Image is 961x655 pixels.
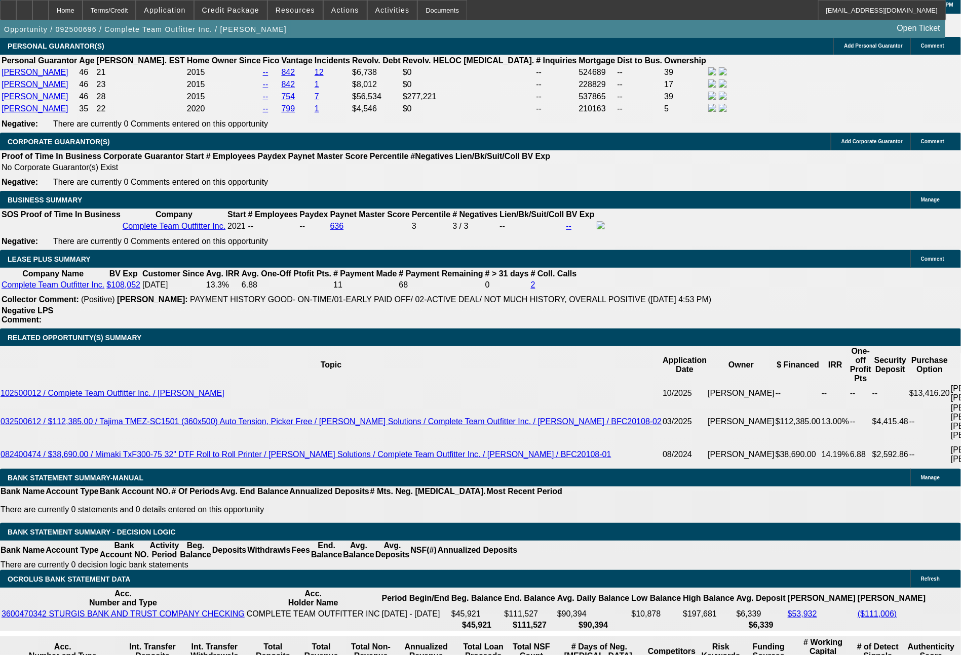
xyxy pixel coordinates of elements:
th: Activity Period [149,541,180,560]
th: Acc. Number and Type [1,589,245,608]
th: Avg. End Balance [220,486,289,497]
td: 0 [485,280,529,290]
td: 14.19% [821,440,850,469]
a: 1 [315,80,319,89]
a: [PERSON_NAME] [2,68,68,76]
td: 11 [333,280,397,290]
b: #Negatives [411,152,454,160]
th: IRR [821,346,850,384]
a: 636 [330,222,344,230]
b: Percentile [370,152,408,160]
td: $0 [402,67,535,78]
b: BV Exp [566,210,595,219]
th: Avg. Deposit [736,589,786,608]
th: Security Deposit [872,346,909,384]
span: LEASE PLUS SUMMARY [8,255,91,263]
th: [PERSON_NAME] [857,589,926,608]
b: # Inquiries [536,56,576,65]
td: 6.88 [241,280,332,290]
th: Bank Account NO. [99,486,171,497]
th: Annualized Deposits [289,486,369,497]
th: $ Financed [775,346,821,384]
img: linkedin-icon.png [719,104,727,112]
b: # Employees [248,210,298,219]
img: facebook-icon.png [597,221,605,229]
td: [DATE] [142,280,205,290]
td: 46 [79,91,95,102]
a: -- [263,104,268,113]
th: Avg. Balance [342,541,374,560]
td: $111,527 [504,609,556,619]
b: Vantage [282,56,313,65]
th: SOS [1,210,19,220]
b: # > 31 days [485,269,529,278]
td: [DATE] - [DATE] [381,609,450,619]
th: End. Balance [311,541,342,560]
b: Age [79,56,94,65]
th: Avg. Deposits [375,541,410,560]
span: BUSINESS SUMMARY [8,196,82,204]
a: Complete Team Outfitter Inc. [123,222,225,230]
th: Beg. Balance [451,589,503,608]
th: Withdrawls [247,541,291,560]
a: 12 [315,68,324,76]
td: 23 [96,79,185,90]
td: [PERSON_NAME] [707,384,775,403]
td: 46 [79,67,95,78]
button: Actions [324,1,367,20]
td: 03/2025 [662,403,707,440]
th: One-off Profit Pts [850,346,872,384]
a: 7 [315,92,319,101]
b: Ownership [664,56,706,65]
b: Collector Comment: [2,295,79,304]
img: facebook-icon.png [708,92,716,100]
td: 13.3% [206,280,240,290]
td: 13.00% [821,403,850,440]
td: $10,878 [631,609,682,619]
td: -- [617,67,663,78]
th: Account Type [45,541,99,560]
th: Purchase Option [909,346,950,384]
a: -- [263,80,268,89]
b: Percentile [412,210,450,219]
span: Comment [921,256,944,262]
th: Deposits [212,541,247,560]
th: NSF(#) [410,541,437,560]
td: 08/2024 [662,440,707,469]
p: There are currently 0 statements and 0 details entered on this opportunity [1,505,562,514]
th: Low Balance [631,589,682,608]
th: Beg. Balance [179,541,211,560]
th: Period Begin/End [381,589,450,608]
td: $13,416.20 [909,384,950,403]
td: -- [535,79,577,90]
b: Dist to Bus. [618,56,663,65]
button: Credit Package [195,1,267,20]
span: Credit Package [202,6,259,14]
span: Comment [921,139,944,144]
b: Lien/Bk/Suit/Coll [499,210,564,219]
td: COMPLETE TEAM OUTFITTER INC [246,609,380,619]
span: Add Corporate Guarantor [841,139,903,144]
span: Manage [921,475,940,480]
a: $53,932 [788,609,817,618]
b: Revolv. Debt [352,56,401,65]
td: $90,394 [557,609,630,619]
td: 5 [664,103,707,114]
b: Start [185,152,204,160]
b: BV Exp [109,269,138,278]
td: $45,921 [451,609,503,619]
b: BV Exp [522,152,550,160]
a: Open Ticket [893,20,944,37]
a: 2 [531,280,535,289]
a: 799 [282,104,295,113]
td: $4,546 [352,103,401,114]
b: Avg. One-Off Ptofit Pts. [242,269,331,278]
td: $56,534 [352,91,401,102]
td: 2021 [227,221,246,232]
th: Application Date [662,346,707,384]
b: Start [227,210,246,219]
span: PERSONAL GUARANTOR(S) [8,42,104,50]
th: High Balance [682,589,735,608]
span: Application [144,6,185,14]
td: [PERSON_NAME] [707,403,775,440]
